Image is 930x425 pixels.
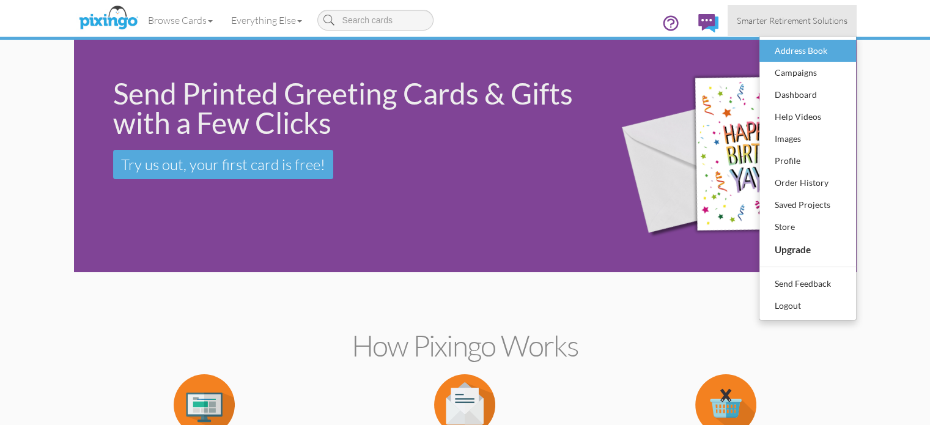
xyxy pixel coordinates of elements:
div: Send Printed Greeting Cards & Gifts with a Few Clicks [113,79,586,138]
a: Logout [759,295,856,317]
div: Upgrade [772,240,844,259]
a: Address Book [759,40,856,62]
input: Search cards [317,10,434,31]
span: Smarter Retirement Solutions [737,15,847,26]
div: Images [772,130,844,148]
a: Images [759,128,856,150]
a: Everything Else [222,5,311,35]
a: Profile [759,150,856,172]
div: Profile [772,152,844,170]
div: Help Videos [772,108,844,126]
div: Logout [772,297,844,315]
a: Order History [759,172,856,194]
div: Order History [772,174,844,192]
img: comments.svg [698,14,718,32]
a: Saved Projects [759,194,856,216]
a: Smarter Retirement Solutions [728,5,857,36]
div: Send Feedback [772,275,844,293]
div: Store [772,218,844,236]
a: Try us out, your first card is free! [113,150,333,179]
span: Try us out, your first card is free! [121,155,325,174]
a: Send Feedback [759,273,856,295]
img: 942c5090-71ba-4bfc-9a92-ca782dcda692.png [602,43,853,270]
h2: How Pixingo works [95,330,835,362]
div: Saved Projects [772,196,844,214]
a: Campaigns [759,62,856,84]
div: Address Book [772,42,844,60]
a: Upgrade [759,238,856,261]
div: Dashboard [772,86,844,104]
div: Campaigns [772,64,844,82]
a: Browse Cards [139,5,222,35]
img: pixingo logo [76,3,141,34]
a: Store [759,216,856,238]
a: Help Videos [759,106,856,128]
a: Dashboard [759,84,856,106]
